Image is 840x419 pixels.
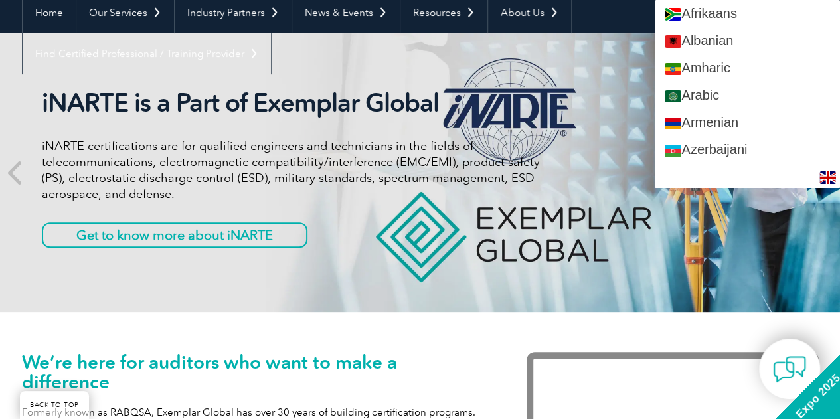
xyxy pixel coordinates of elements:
[42,222,307,248] a: Get to know more about iNARTE
[42,138,540,202] p: iNARTE certifications are for qualified engineers and technicians in the fields of telecommunicat...
[655,136,840,163] a: Azerbaijani
[655,164,840,191] a: Basque
[773,353,806,386] img: contact-chat.png
[42,88,540,118] h2: iNARTE is a Part of Exemplar Global
[655,82,840,109] a: Arabic
[22,352,487,392] h1: We’re here for auditors who want to make a difference
[665,118,681,130] img: hy
[655,54,840,82] a: Amharic
[665,145,681,157] img: az
[665,63,681,76] img: am
[655,109,840,136] a: Armenian
[819,171,836,184] img: en
[20,391,89,419] a: BACK TO TOP
[665,8,681,21] img: af
[655,27,840,54] a: Albanian
[23,33,271,74] a: Find Certified Professional / Training Provider
[665,90,681,103] img: ar
[665,35,681,48] img: sq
